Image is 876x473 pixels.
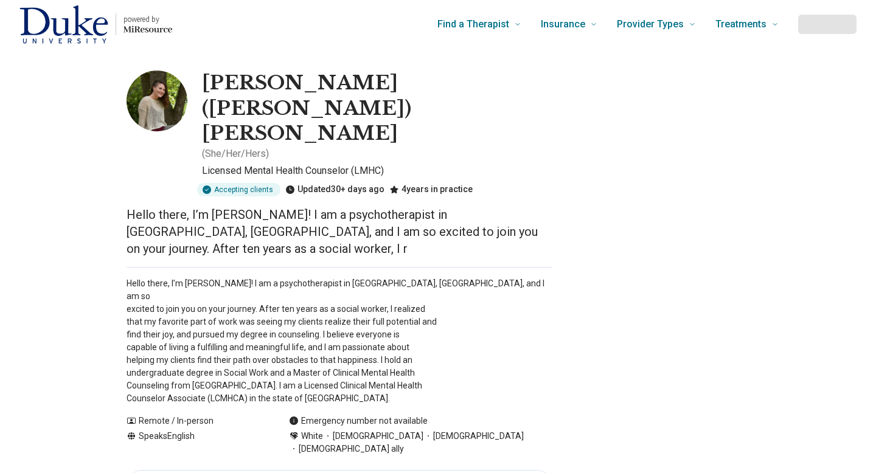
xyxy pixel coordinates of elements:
span: Insurance [541,16,585,33]
div: Remote / In-person [127,415,265,427]
span: [DEMOGRAPHIC_DATA] ally [289,443,404,455]
div: Emergency number not available [289,415,428,427]
p: Licensed Mental Health Counselor (LMHC) [202,164,552,178]
p: ( She/Her/Hers ) [202,147,269,161]
h1: [PERSON_NAME] ([PERSON_NAME]) [PERSON_NAME] [202,71,552,147]
div: Accepting clients [197,183,280,196]
span: White [301,430,323,443]
div: 4 years in practice [389,183,473,196]
span: Find a Therapist [437,16,509,33]
span: Treatments [715,16,766,33]
div: Updated 30+ days ago [285,183,384,196]
img: Danielle Almodovar, Licensed Mental Health Counselor (LMHC) [127,71,187,131]
span: Provider Types [617,16,684,33]
p: powered by [123,15,172,24]
span: [DEMOGRAPHIC_DATA] [423,430,524,443]
p: Hello there, I’m [PERSON_NAME]! I am a psychotherapist in [GEOGRAPHIC_DATA], [GEOGRAPHIC_DATA], a... [127,206,552,257]
a: Home page [19,5,172,44]
p: Hello there, I’m [PERSON_NAME]! I am a psychotherapist in [GEOGRAPHIC_DATA], [GEOGRAPHIC_DATA], a... [127,277,552,405]
div: Speaks English [127,430,265,455]
span: [DEMOGRAPHIC_DATA] [323,430,423,443]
